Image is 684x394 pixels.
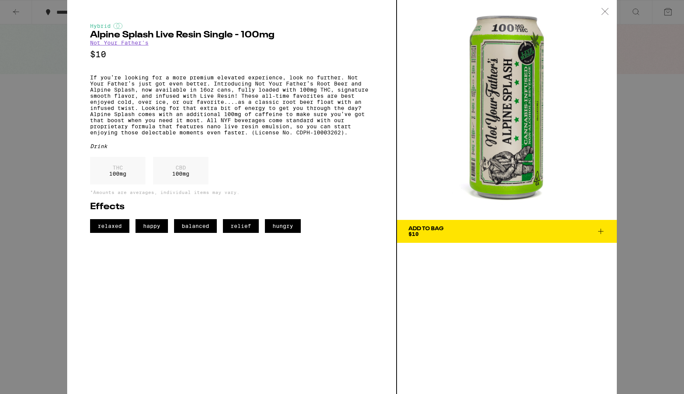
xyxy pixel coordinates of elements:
[90,202,373,212] h2: Effects
[90,23,373,29] div: Hybrid
[109,165,126,171] p: THC
[408,231,419,237] span: $10
[90,190,373,195] p: *Amounts are averages, individual items may vary.
[90,40,148,46] a: Not Your Father's
[113,23,123,29] img: hybridColor.svg
[90,74,373,136] p: If you’re looking for a more premium elevated experience, look no further. Not Your Father’s just...
[172,165,189,171] p: CBD
[90,219,129,233] span: relaxed
[223,219,259,233] span: relief
[136,219,168,233] span: happy
[408,226,444,231] div: Add To Bag
[265,219,301,233] span: hungry
[90,157,145,184] div: 100 mg
[174,219,217,233] span: balanced
[397,220,617,243] button: Add To Bag$10
[90,31,373,40] h2: Alpine Splash Live Resin Single - 100mg
[153,157,208,184] div: 100 mg
[90,50,373,59] p: $10
[90,143,373,149] div: Drink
